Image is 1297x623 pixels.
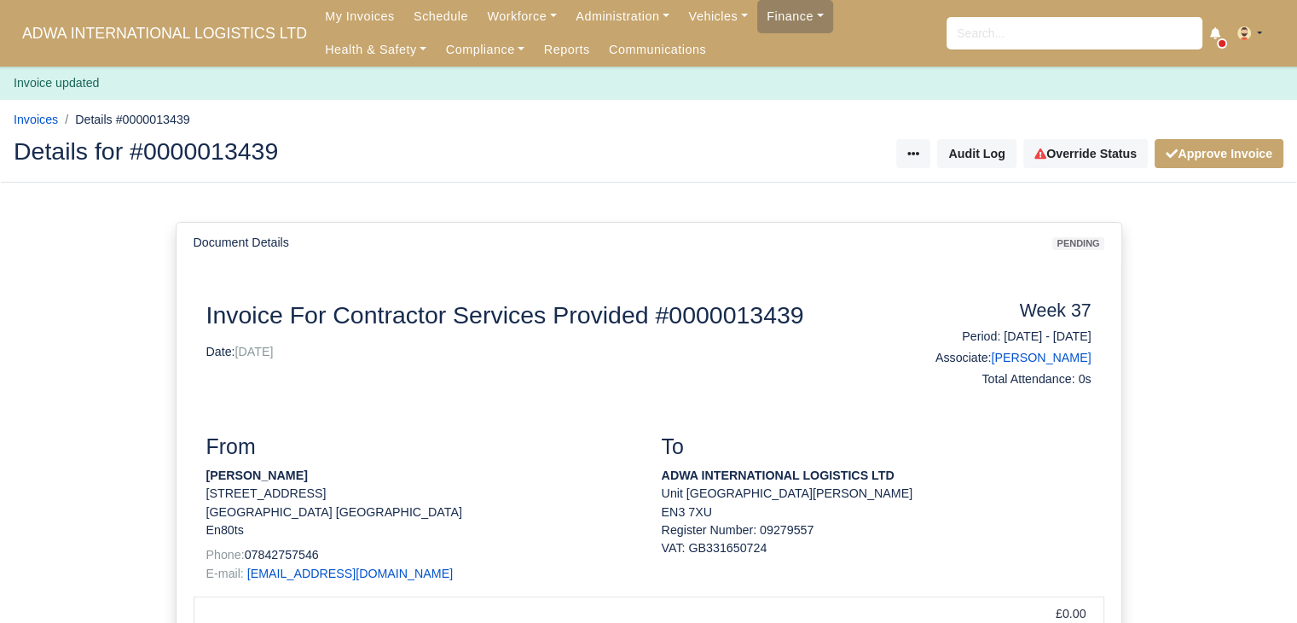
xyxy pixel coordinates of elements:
[991,351,1091,364] a: [PERSON_NAME]
[662,469,895,482] strong: ADWA INTERNATIONAL LOGISTICS LTD
[206,485,636,503] p: [STREET_ADDRESS]
[206,521,636,539] p: En80ts
[206,434,636,460] h3: From
[947,17,1202,49] input: Search...
[206,343,864,361] p: Date:
[316,33,437,67] a: Health & Safety
[206,546,636,564] p: 07842757546
[1052,237,1103,250] span: pending
[206,300,864,329] h2: Invoice For Contractor Services Provided #0000013439
[14,16,316,50] span: ADWA INTERNATIONAL LOGISTICS LTD
[662,434,1091,460] h3: To
[235,345,274,358] span: [DATE]
[14,113,58,126] a: Invoices
[1023,139,1148,168] a: Override Status
[206,469,308,482] strong: [PERSON_NAME]
[662,539,1091,557] div: VAT: GB331650724
[206,548,245,562] span: Phone:
[649,521,1104,558] div: Register Number: 09279557
[662,504,1091,521] p: EN3 7XU
[535,33,599,67] a: Reports
[662,485,1091,503] p: Unit [GEOGRAPHIC_DATA][PERSON_NAME]
[206,567,244,580] span: E-mail:
[599,33,716,67] a: Communications
[1155,139,1283,168] button: Approve Invoice
[436,33,534,67] a: Compliance
[889,329,1091,344] h6: Period: [DATE] - [DATE]
[937,139,1016,168] button: Audit Log
[58,110,190,130] li: Details #0000013439
[14,139,636,163] h2: Details for #0000013439
[1212,541,1297,623] iframe: Chat Widget
[14,17,316,50] a: ADWA INTERNATIONAL LOGISTICS LTD
[889,351,1091,365] h6: Associate:
[247,567,453,580] a: [EMAIL_ADDRESS][DOMAIN_NAME]
[889,300,1091,323] h4: Week 37
[206,504,636,521] p: [GEOGRAPHIC_DATA] [GEOGRAPHIC_DATA]
[194,236,289,250] h6: Document Details
[889,372,1091,387] h6: Total Attendance: 0s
